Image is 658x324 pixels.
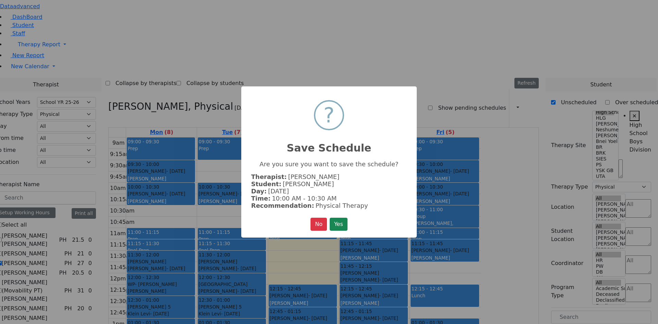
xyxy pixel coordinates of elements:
p: Are you sure you want to save the schedule? [251,160,407,168]
strong: Day: [251,188,267,195]
button: No [310,218,327,231]
strong: Therapist: [251,173,287,180]
span: [PERSON_NAME] [288,173,340,180]
span: 10:00 AM - 10:30 AM [272,195,337,202]
span: [DATE] [268,188,289,195]
div: ? [324,101,334,129]
strong: Recommendation: [251,202,314,209]
strong: Time: [251,195,271,202]
span: Physical Therapy [316,202,368,209]
strong: Student: [251,180,281,188]
span: [PERSON_NAME] [283,180,334,188]
button: Yes [330,218,348,231]
h2: Save Schedule [241,134,417,154]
